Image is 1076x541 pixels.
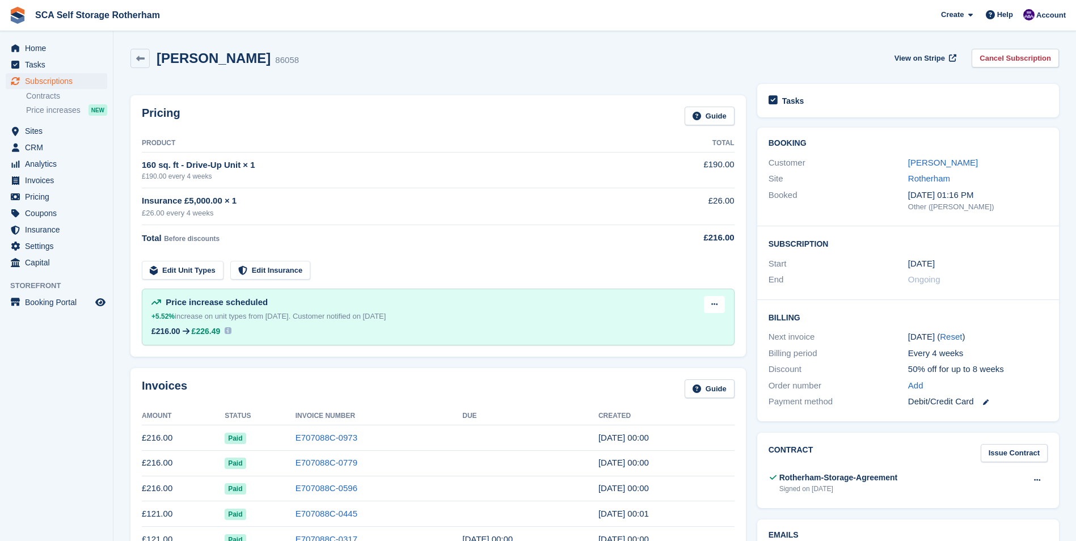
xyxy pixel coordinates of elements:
div: Discount [769,363,908,376]
img: Kelly Neesham [1023,9,1035,20]
span: Paid [225,458,246,469]
span: Account [1036,10,1066,21]
div: Billing period [769,347,908,360]
div: Other ([PERSON_NAME]) [908,201,1048,213]
h2: Emails [769,531,1048,540]
span: Paid [225,483,246,494]
span: Paid [225,509,246,520]
a: menu [6,123,107,139]
time: 2025-06-14 23:01:04 UTC [598,509,649,518]
th: Status [225,407,296,425]
div: £26.00 every 4 weeks [142,208,643,219]
a: Edit Unit Types [142,261,223,280]
span: £226.49 [192,327,221,336]
th: Total [643,134,734,153]
span: Home [25,40,93,56]
span: increase on unit types from [DATE]. [151,312,290,320]
span: Total [142,233,162,243]
th: Invoice Number [296,407,463,425]
a: Add [908,379,923,392]
span: Paid [225,433,246,444]
a: menu [6,172,107,188]
td: £216.00 [142,476,225,501]
div: £190.00 every 4 weeks [142,171,643,181]
a: menu [6,40,107,56]
div: Order number [769,379,908,392]
span: Ongoing [908,274,940,284]
a: Contracts [26,91,107,102]
a: SCA Self Storage Rotherham [31,6,164,24]
td: £26.00 [643,188,734,225]
a: Preview store [94,295,107,309]
div: Signed on [DATE] [779,484,897,494]
span: Analytics [25,156,93,172]
span: Pricing [25,189,93,205]
span: Capital [25,255,93,270]
a: menu [6,189,107,205]
a: menu [6,205,107,221]
a: View on Stripe [890,49,959,67]
time: 2025-08-09 23:00:45 UTC [598,458,649,467]
div: Booked [769,189,908,213]
div: [DATE] 01:16 PM [908,189,1048,202]
span: Tasks [25,57,93,73]
a: menu [6,238,107,254]
span: CRM [25,140,93,155]
th: Due [462,407,598,425]
td: £216.00 [142,450,225,476]
div: Start [769,257,908,270]
span: View on Stripe [894,53,945,64]
div: 160 sq. ft - Drive-Up Unit × 1 [142,159,643,172]
a: Price increases NEW [26,104,107,116]
span: Invoices [25,172,93,188]
td: £190.00 [643,152,734,188]
div: Insurance £5,000.00 × 1 [142,195,643,208]
time: 2025-05-17 23:00:00 UTC [908,257,935,270]
th: Amount [142,407,225,425]
span: Price increases [26,105,81,116]
h2: Booking [769,139,1048,148]
span: Customer notified on [DATE] [293,312,386,320]
a: menu [6,294,107,310]
div: Next invoice [769,331,908,344]
a: E707088C-0445 [296,509,357,518]
div: End [769,273,908,286]
div: Every 4 weeks [908,347,1048,360]
div: [DATE] ( ) [908,331,1048,344]
th: Product [142,134,643,153]
a: E707088C-0596 [296,483,357,493]
a: Guide [685,107,735,125]
h2: Contract [769,444,813,463]
span: Booking Portal [25,294,93,310]
div: Payment method [769,395,908,408]
h2: [PERSON_NAME] [157,50,271,66]
h2: Subscription [769,238,1048,249]
span: Create [941,9,964,20]
h2: Billing [769,311,1048,323]
div: 86058 [275,54,299,67]
a: Reset [940,332,962,341]
span: Storefront [10,280,113,291]
div: Site [769,172,908,185]
div: Customer [769,157,908,170]
a: Issue Contract [981,444,1048,463]
a: menu [6,222,107,238]
span: Coupons [25,205,93,221]
a: [PERSON_NAME] [908,158,978,167]
a: Edit Insurance [230,261,311,280]
span: Before discounts [164,235,220,243]
a: menu [6,140,107,155]
div: £216.00 [151,327,180,336]
img: icon-info-931a05b42745ab749e9cb3f8fd5492de83d1ef71f8849c2817883450ef4d471b.svg [225,327,231,334]
div: Debit/Credit Card [908,395,1048,408]
td: £216.00 [142,425,225,451]
a: Guide [685,379,735,398]
div: £216.00 [643,231,734,244]
span: Subscriptions [25,73,93,89]
a: E707088C-0779 [296,458,357,467]
h2: Pricing [142,107,180,125]
div: +5.52% [151,311,175,322]
span: Settings [25,238,93,254]
div: 50% off for up to 8 weeks [908,363,1048,376]
a: Cancel Subscription [972,49,1059,67]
